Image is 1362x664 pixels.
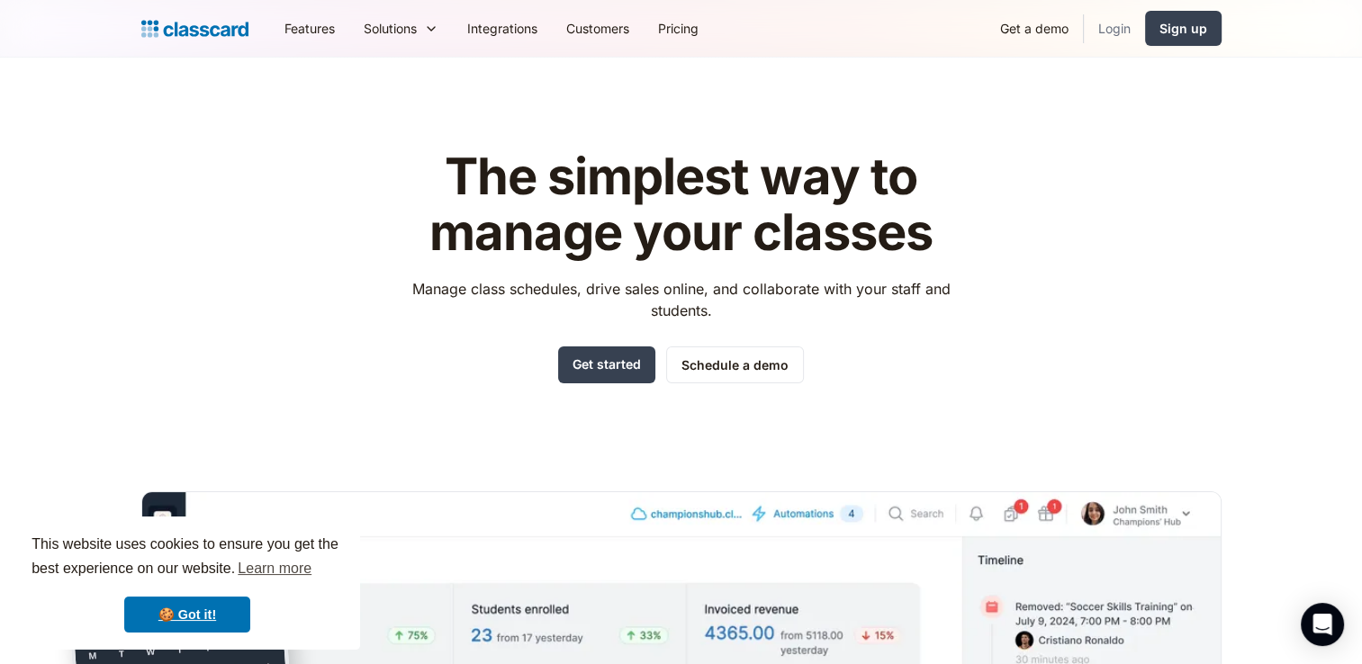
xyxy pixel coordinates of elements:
[395,149,967,260] h1: The simplest way to manage your classes
[666,346,804,383] a: Schedule a demo
[1084,8,1145,49] a: Login
[364,19,417,38] div: Solutions
[1159,19,1207,38] div: Sign up
[124,597,250,633] a: dismiss cookie message
[349,8,453,49] div: Solutions
[986,8,1083,49] a: Get a demo
[32,534,343,582] span: This website uses cookies to ensure you get the best experience on our website.
[1301,603,1344,646] div: Open Intercom Messenger
[14,516,360,650] div: cookieconsent
[552,8,644,49] a: Customers
[235,555,314,582] a: learn more about cookies
[270,8,349,49] a: Features
[453,8,552,49] a: Integrations
[395,278,967,321] p: Manage class schedules, drive sales online, and collaborate with your staff and students.
[644,8,713,49] a: Pricing
[1145,11,1222,46] a: Sign up
[141,16,248,41] a: home
[558,346,655,383] a: Get started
